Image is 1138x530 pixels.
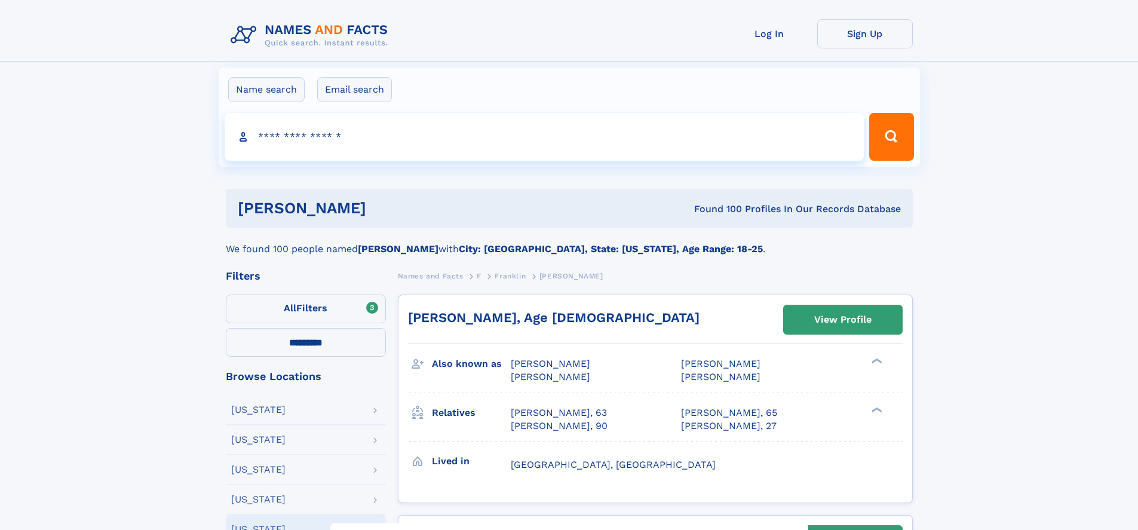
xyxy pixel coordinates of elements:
[477,272,481,280] span: F
[238,201,530,216] h1: [PERSON_NAME]
[477,268,481,283] a: F
[228,77,305,102] label: Name search
[511,371,590,382] span: [PERSON_NAME]
[358,243,438,255] b: [PERSON_NAME]
[681,371,760,382] span: [PERSON_NAME]
[869,113,913,161] button: Search Button
[511,419,608,433] a: [PERSON_NAME], 90
[681,358,760,369] span: [PERSON_NAME]
[495,268,526,283] a: Franklin
[226,295,386,323] label: Filters
[511,459,716,470] span: [GEOGRAPHIC_DATA], [GEOGRAPHIC_DATA]
[231,495,286,504] div: [US_STATE]
[511,358,590,369] span: [PERSON_NAME]
[226,271,386,281] div: Filters
[459,243,763,255] b: City: [GEOGRAPHIC_DATA], State: [US_STATE], Age Range: 18-25
[226,371,386,382] div: Browse Locations
[784,305,902,334] a: View Profile
[225,113,864,161] input: search input
[432,403,511,423] h3: Relatives
[530,203,901,216] div: Found 100 Profiles In Our Records Database
[231,465,286,474] div: [US_STATE]
[398,268,464,283] a: Names and Facts
[722,19,817,48] a: Log In
[681,419,777,433] a: [PERSON_NAME], 27
[317,77,392,102] label: Email search
[814,306,872,333] div: View Profile
[226,228,913,256] div: We found 100 people named with .
[511,406,607,419] a: [PERSON_NAME], 63
[231,405,286,415] div: [US_STATE]
[432,354,511,374] h3: Also known as
[231,435,286,445] div: [US_STATE]
[408,310,700,325] a: [PERSON_NAME], Age [DEMOGRAPHIC_DATA]
[681,406,777,419] a: [PERSON_NAME], 65
[284,302,296,314] span: All
[869,357,883,365] div: ❯
[539,272,603,280] span: [PERSON_NAME]
[869,406,883,413] div: ❯
[226,19,398,51] img: Logo Names and Facts
[495,272,526,280] span: Franklin
[432,451,511,471] h3: Lived in
[817,19,913,48] a: Sign Up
